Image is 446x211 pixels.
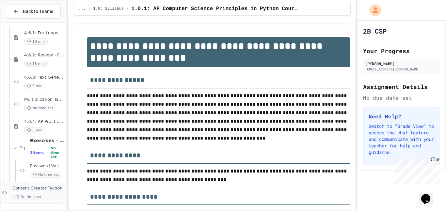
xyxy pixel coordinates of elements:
[12,186,65,191] span: Content Creator Tycoon
[30,163,65,169] span: Password Validator
[24,105,56,111] span: No time set
[131,5,298,13] span: 1.0.1: AP Computer Science Principles in Python Course Syllabus
[46,150,48,155] span: •
[30,151,44,155] span: 1 items
[24,61,48,67] span: 15 min
[24,97,65,102] span: Multiplication Tables using loops
[24,83,45,89] span: 5 min
[30,172,62,178] span: No time set
[363,82,440,91] h2: Assignment Details
[126,6,129,11] span: /
[365,61,438,67] div: [PERSON_NAME]
[363,46,440,55] h2: Your Progress
[24,75,65,80] span: 4.6.3: Text Generator
[6,5,61,19] button: Back to Teams
[363,26,387,36] h1: 2B CSP
[79,6,86,11] span: ...
[24,119,65,125] span: 4.6.4: AP Practice - For Loops
[24,30,65,36] span: 4.6.1: For Loops
[363,94,440,102] div: No due date set
[392,157,439,184] iframe: chat widget
[3,3,45,41] div: Chat with us now!Close
[24,127,45,133] span: 5 min
[24,53,65,58] span: 4.6.2: Review - For Loops
[369,123,435,156] p: Switch to "Grade View" to access the chat feature and communicate with your teacher for help and ...
[369,113,435,120] h3: Need Help?
[12,194,44,200] span: No time set
[24,38,48,45] span: 10 min
[362,3,383,18] div: My Account
[23,8,53,15] span: Back to Teams
[365,67,438,72] div: [EMAIL_ADDRESS][DOMAIN_NAME]
[419,185,439,204] iframe: chat widget
[50,146,65,159] span: No time set
[88,6,90,11] span: /
[93,6,124,11] span: 1.0: Syllabus
[30,138,65,143] span: Exercises - For Loops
